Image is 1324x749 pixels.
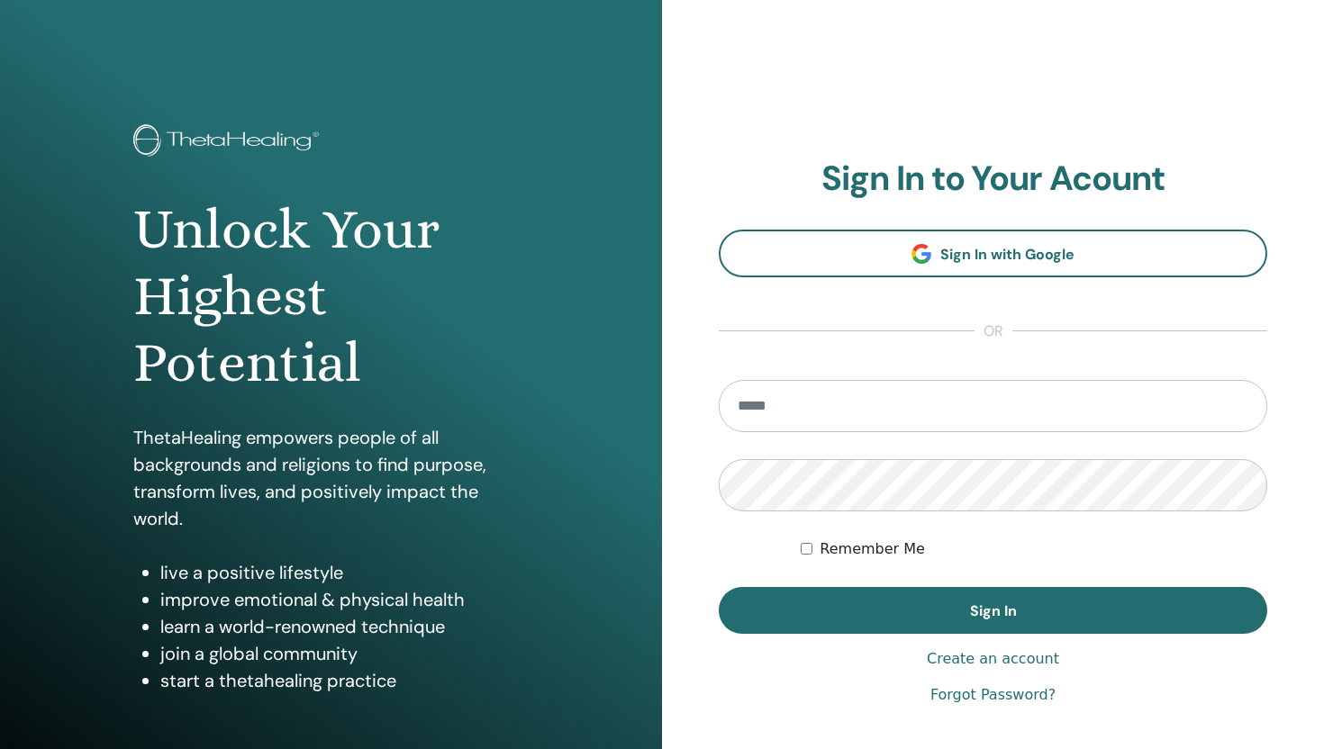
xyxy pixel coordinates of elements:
[160,559,530,586] li: live a positive lifestyle
[970,601,1017,620] span: Sign In
[719,230,1267,277] a: Sign In with Google
[801,538,1267,560] div: Keep me authenticated indefinitely or until I manually logout
[160,640,530,667] li: join a global community
[975,320,1012,342] span: or
[940,245,1075,264] span: Sign In with Google
[160,586,530,613] li: improve emotional & physical health
[133,196,530,397] h1: Unlock Your Highest Potential
[719,158,1267,200] h2: Sign In to Your Acount
[160,667,530,694] li: start a thetahealing practice
[930,684,1056,706] a: Forgot Password?
[133,424,530,532] p: ThetaHealing empowers people of all backgrounds and religions to find purpose, transform lives, a...
[927,648,1059,670] a: Create an account
[820,538,925,560] label: Remember Me
[719,587,1267,634] button: Sign In
[160,613,530,640] li: learn a world-renowned technique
